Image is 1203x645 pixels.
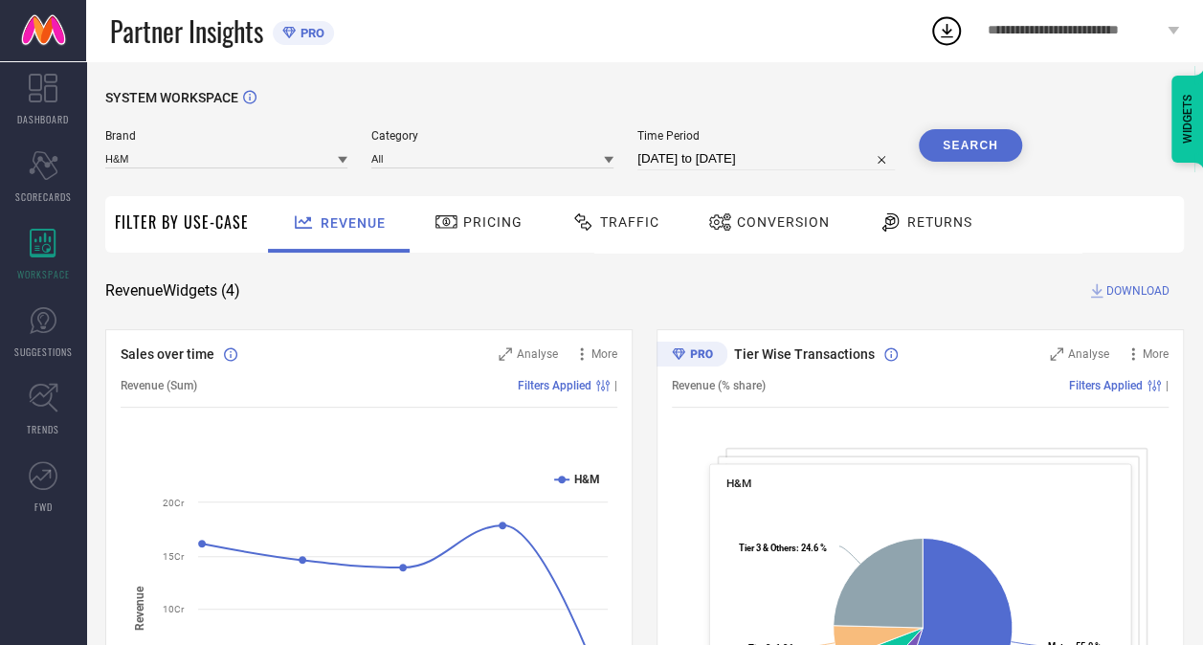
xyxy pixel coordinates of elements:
button: Search [919,129,1022,162]
span: SCORECARDS [15,189,72,204]
span: Filter By Use-Case [115,211,249,234]
span: More [591,347,617,361]
span: Analyse [517,347,558,361]
span: Revenue Widgets ( 4 ) [105,281,240,300]
text: 10Cr [163,604,185,614]
span: Revenue (% share) [672,379,766,392]
span: SUGGESTIONS [14,345,73,359]
span: PRO [296,26,324,40]
span: Traffic [600,214,659,230]
div: Open download list [929,13,964,48]
input: Select time period [637,147,895,170]
text: : 24.6 % [739,543,827,553]
span: SYSTEM WORKSPACE [105,90,238,105]
text: H&M [574,473,600,486]
tspan: Tier 3 & Others [739,543,796,553]
span: TRENDS [27,422,59,436]
span: Sales over time [121,346,214,362]
span: Pricing [463,214,523,230]
span: Partner Insights [110,11,263,51]
tspan: Revenue [133,586,146,631]
span: Filters Applied [1069,379,1143,392]
text: 15Cr [163,551,185,562]
span: Brand [105,129,347,143]
span: FWD [34,500,53,514]
span: Filters Applied [518,379,591,392]
span: Tier Wise Transactions [734,346,875,362]
text: 20Cr [163,498,185,508]
svg: Zoom [499,347,512,361]
span: Conversion [737,214,830,230]
span: More [1143,347,1169,361]
span: Returns [907,214,972,230]
span: | [614,379,617,392]
span: Time Period [637,129,895,143]
span: H&M [726,477,751,490]
div: Premium [657,342,727,370]
span: Category [371,129,613,143]
span: Revenue [321,215,386,231]
span: WORKSPACE [17,267,70,281]
span: DOWNLOAD [1106,281,1170,300]
span: Revenue (Sum) [121,379,197,392]
span: Analyse [1068,347,1109,361]
span: DASHBOARD [17,112,69,126]
svg: Zoom [1050,347,1063,361]
span: | [1166,379,1169,392]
